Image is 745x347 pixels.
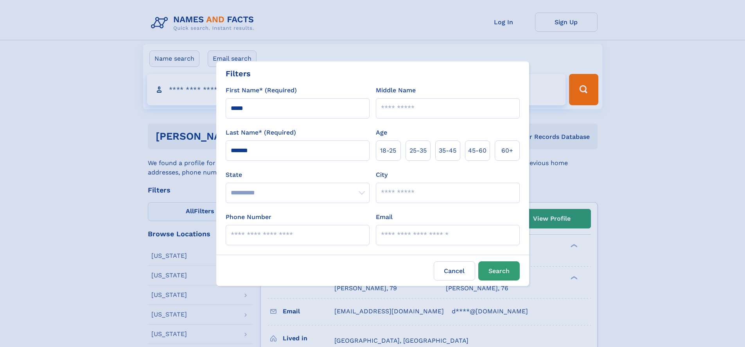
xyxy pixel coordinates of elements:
label: Cancel [434,261,475,280]
label: Last Name* (Required) [226,128,296,137]
label: Middle Name [376,86,416,95]
button: Search [478,261,520,280]
label: First Name* (Required) [226,86,297,95]
span: 25‑35 [409,146,427,155]
label: City [376,170,388,180]
span: 18‑25 [380,146,396,155]
div: Filters [226,68,251,79]
span: 35‑45 [439,146,456,155]
label: Email [376,212,393,222]
label: State [226,170,370,180]
span: 45‑60 [468,146,486,155]
label: Phone Number [226,212,271,222]
label: Age [376,128,387,137]
span: 60+ [501,146,513,155]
